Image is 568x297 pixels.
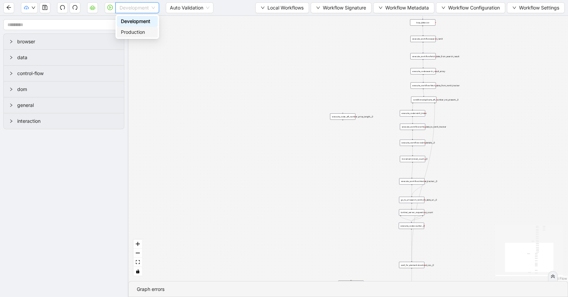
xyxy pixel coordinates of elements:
[9,87,13,91] span: right
[399,209,424,216] div: luminai_server_request:run_count
[399,262,424,268] div: wait_for_element:download_csv__0
[21,2,38,13] button: cloud-uploaddown
[90,5,95,10] span: cloud-server
[121,18,154,25] div: Development
[338,280,364,287] div: execute_workflow:scroll_to_row__0
[4,66,124,81] div: control-flow
[105,2,115,13] button: play-circle
[4,34,124,49] div: browser
[400,140,425,146] div: execute_workflow:claim_details__0
[17,117,119,125] span: interaction
[267,4,304,12] span: Local Workflows
[411,83,436,89] div: execute_workflow:fetch_data_from_remit_tracker
[330,113,355,120] div: execute_code:_eft_number_array_length__0plus-circle
[170,3,209,13] span: Auto Validation
[379,6,383,10] span: down
[341,122,345,127] span: plus-circle
[400,156,425,162] div: increment_ticket_count:__0
[399,178,424,185] div: execute_workflow:internal_tracker__0
[117,16,158,27] div: Development
[17,38,119,45] span: browser
[410,53,436,60] div: execute_workflow:fetch_data_from_search_result
[399,197,424,203] div: go_to_url:search_remit_ith_date_url__0
[400,123,425,130] div: execute_workflow:write_data_to_remit_tracker
[401,216,411,222] g: Edge from luminai_server_request:run_count to execute_code:counter__0
[107,5,113,10] span: play-circle
[255,2,309,13] button: downLocal Workflows
[17,54,119,61] span: data
[9,40,13,44] span: right
[133,249,142,258] button: zoom out
[57,2,68,13] button: undo
[550,274,555,279] span: double-right
[133,267,142,276] button: toggle interactivity
[423,89,424,96] g: Edge from execute_workflow:fetch_data_from_remit_tracker to conditions:duplicate_eft_number_not_p...
[411,97,436,103] div: conditions:duplicate_eft_number_not_present__0
[507,2,565,13] button: downWorkflow Settings
[323,4,366,12] span: Workflow Signature
[9,71,13,75] span: right
[448,4,500,12] span: Workflow Configuration
[400,110,425,117] div: execute_code:remit_index
[441,6,445,10] span: down
[31,6,35,10] span: down
[512,6,516,10] span: down
[4,82,124,97] div: dom
[121,28,154,36] div: Production
[60,5,65,10] span: undo
[9,55,13,60] span: right
[120,3,155,13] span: Development
[3,2,14,13] button: arrow-left
[4,50,124,65] div: data
[436,2,505,13] button: downWorkflow Configuration
[17,86,119,93] span: dom
[42,5,48,10] span: save
[410,36,436,42] div: execute_workflow:search_remit
[17,101,119,109] span: general
[411,229,412,261] g: Edge from execute_code:counter__0 to wait_for_element:download_csv__0
[17,70,119,77] span: control-flow
[137,285,560,293] div: Graph errors
[4,97,124,113] div: general
[9,103,13,107] span: right
[412,104,413,110] g: Edge from conditions:duplicate_eft_number_not_present__0 to execute_code:remit_index
[330,113,355,120] div: execute_code:_eft_number_array_length__0
[117,27,158,38] div: Production
[40,2,50,13] button: save
[412,163,413,178] g: Edge from increment_ticket_count:__0 to execute_workflow:internal_tracker__0
[9,119,13,123] span: right
[311,2,371,13] button: downWorkflow Signature
[412,181,428,196] g: Edge from execute_workflow:internal_tracker__0 to go_to_url:search_remit_ith_date_url__0
[70,2,80,13] button: redo
[399,223,424,229] div: execute_code:counter__0
[385,4,429,12] span: Workflow Metadata
[410,68,436,74] div: execute_code:search_result_array
[72,5,78,10] span: redo
[373,2,434,13] button: downWorkflow Metadata
[6,5,11,10] span: arrow-left
[133,258,142,267] button: fit view
[24,5,29,10] span: cloud-upload
[316,6,320,10] span: down
[261,6,265,10] span: down
[87,2,98,13] button: cloud-server
[519,4,559,12] span: Workflow Settings
[4,113,124,129] div: interaction
[133,239,142,249] button: zoom in
[411,212,427,222] g: Edge from luminai_server_request:run_count to execute_code:counter__0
